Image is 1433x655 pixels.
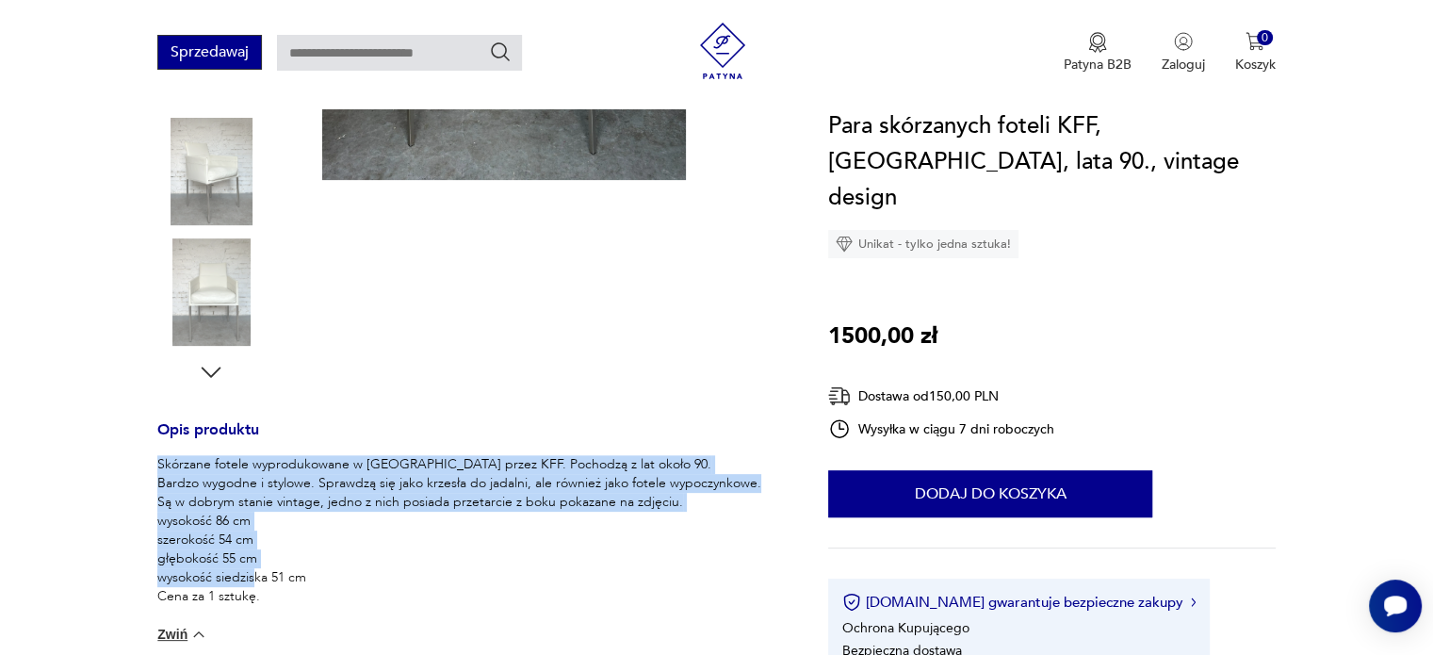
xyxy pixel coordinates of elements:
[1246,32,1264,51] img: Ikona koszyka
[1257,30,1273,46] div: 0
[157,625,207,644] button: Zwiń
[694,23,751,79] img: Patyna - sklep z meblami i dekoracjami vintage
[1162,56,1205,74] p: Zaloguj
[842,593,861,612] img: Ikona certyfikatu
[1064,32,1132,74] button: Patyna B2B
[489,41,512,63] button: Szukaj
[1064,32,1132,74] a: Ikona medaluPatyna B2B
[157,35,262,70] button: Sprzedawaj
[1191,598,1197,607] img: Ikona strzałki w prawo
[828,319,937,354] p: 1500,00 zł
[828,385,1054,408] div: Dostawa od 150,00 PLN
[1235,56,1276,74] p: Koszyk
[157,424,783,455] h3: Opis produktu
[828,418,1054,440] div: Wysyłka w ciągu 7 dni roboczych
[1162,32,1205,74] button: Zaloguj
[1088,32,1107,53] img: Ikona medalu
[1235,32,1276,74] button: 0Koszyk
[842,593,1196,612] button: [DOMAIN_NAME] gwarantuje bezpieczne zakupy
[157,238,265,346] img: Zdjęcie produktu Para skórzanych foteli KFF, Niemcy, lata 90., vintage design
[828,230,1018,258] div: Unikat - tylko jedna sztuka!
[157,47,262,60] a: Sprzedawaj
[842,619,969,637] li: Ochrona Kupującego
[828,470,1152,517] button: Dodaj do koszyka
[828,385,851,408] img: Ikona dostawy
[157,455,761,606] p: Skórzane fotele wyprodukowane w [GEOGRAPHIC_DATA] przez KFF. Pochodzą z lat około 90. Bardzo wygo...
[1369,580,1422,632] iframe: Smartsupp widget button
[828,108,1276,216] h1: Para skórzanych foteli KFF, [GEOGRAPHIC_DATA], lata 90., vintage design
[157,118,265,225] img: Zdjęcie produktu Para skórzanych foteli KFF, Niemcy, lata 90., vintage design
[1064,56,1132,74] p: Patyna B2B
[836,236,853,253] img: Ikona diamentu
[1174,32,1193,51] img: Ikonka użytkownika
[189,625,208,644] img: chevron down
